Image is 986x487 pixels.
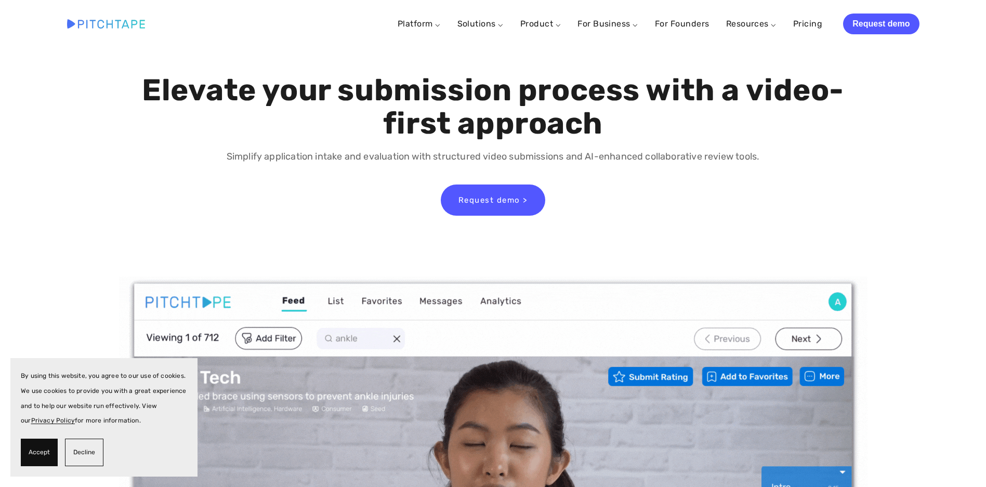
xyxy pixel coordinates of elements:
[21,368,187,428] p: By using this website, you agree to our use of cookies. We use cookies to provide you with a grea...
[73,445,95,460] span: Decline
[67,19,145,28] img: Pitchtape | Video Submission Management Software
[655,15,709,33] a: For Founders
[398,19,441,29] a: Platform ⌵
[21,439,58,466] button: Accept
[793,15,822,33] a: Pricing
[29,445,50,460] span: Accept
[10,358,198,477] section: Cookie banner
[65,439,103,466] button: Decline
[139,74,847,140] h1: Elevate your submission process with a video-first approach
[31,417,75,424] a: Privacy Policy
[139,149,847,164] p: Simplify application intake and evaluation with structured video submissions and AI-enhanced coll...
[726,19,777,29] a: Resources ⌵
[457,19,504,29] a: Solutions ⌵
[441,185,545,216] a: Request demo >
[520,19,561,29] a: Product ⌵
[577,19,638,29] a: For Business ⌵
[843,14,919,34] a: Request demo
